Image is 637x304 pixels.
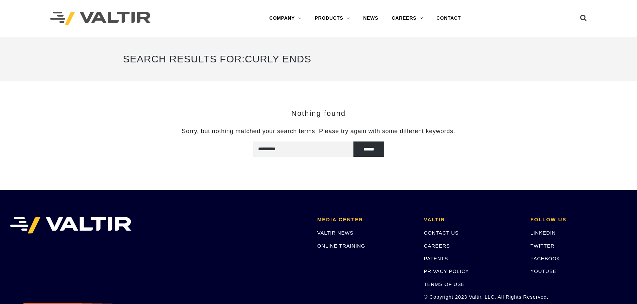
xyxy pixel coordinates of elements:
a: CONTACT US [424,230,459,236]
a: COMPANY [262,12,308,25]
a: TWITTER [530,243,554,249]
a: ONLINE TRAINING [317,243,365,249]
span: CURLY ENDS [245,53,311,64]
h1: Search Results for: [123,47,514,71]
a: LINKEDIN [530,230,556,236]
a: VALTIR NEWS [317,230,353,236]
a: NEWS [356,12,385,25]
h2: MEDIA CENTER [317,217,414,223]
a: PRIVACY POLICY [424,268,469,274]
a: PATENTS [424,256,448,261]
a: PRODUCTS [308,12,356,25]
a: CONTACT [430,12,467,25]
a: CAREERS [424,243,450,249]
img: VALTIR [10,217,131,234]
a: YOUTUBE [530,268,556,274]
h2: FOLLOW US [530,217,627,223]
p: © Copyright 2023 Valtir, LLC. All Rights Reserved. [424,293,521,301]
h2: VALTIR [424,217,521,223]
a: FACEBOOK [530,256,560,261]
img: Valtir [50,12,150,25]
a: CAREERS [385,12,430,25]
p: Sorry, but nothing matched your search terms. Please try again with some different keywords. [123,127,514,135]
h3: Nothing found [123,109,514,117]
a: TERMS OF USE [424,281,465,287]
